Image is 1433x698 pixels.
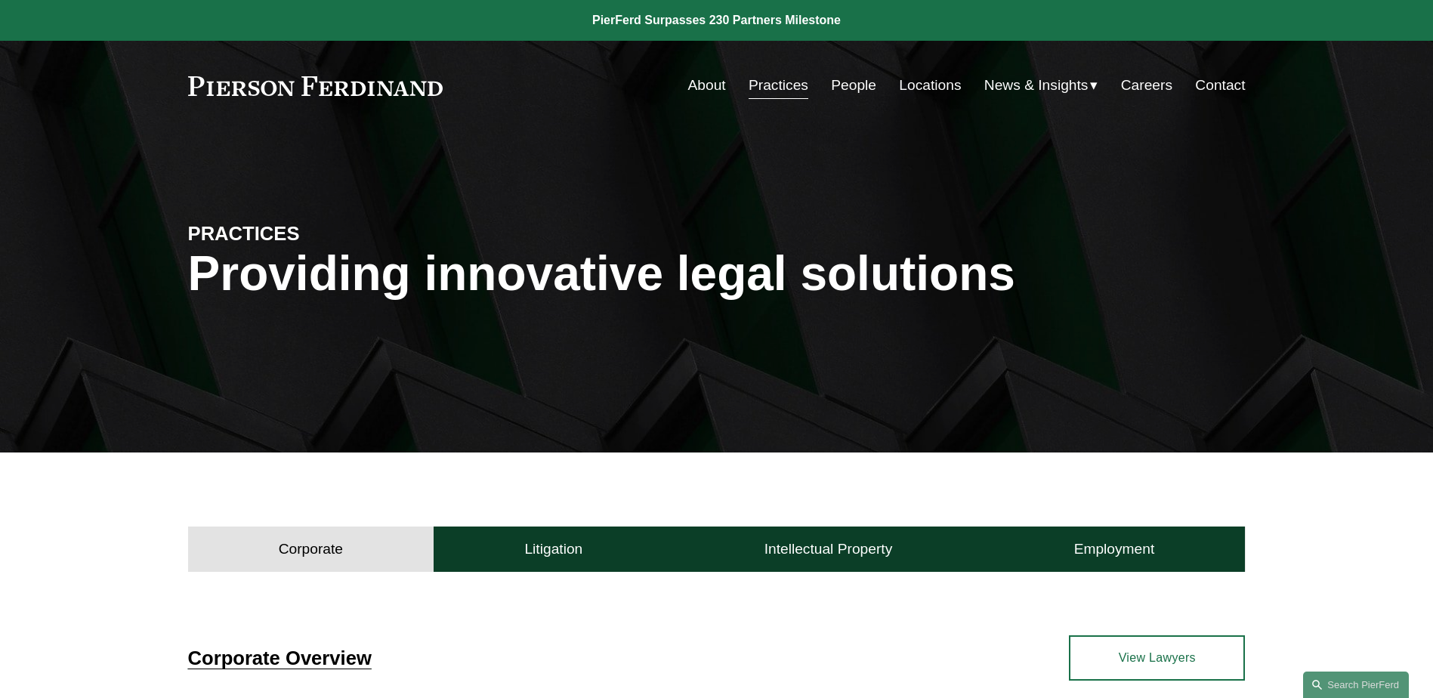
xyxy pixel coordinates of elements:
a: Careers [1121,71,1172,100]
h1: Providing innovative legal solutions [188,246,1246,301]
h4: Intellectual Property [764,540,893,558]
a: About [688,71,726,100]
a: folder dropdown [984,71,1098,100]
h4: Employment [1074,540,1155,558]
h4: PRACTICES [188,221,452,246]
a: Locations [899,71,961,100]
a: Corporate Overview [188,647,372,669]
a: Search this site [1303,672,1409,698]
span: News & Insights [984,73,1089,99]
a: Contact [1195,71,1245,100]
a: People [831,71,876,100]
a: View Lawyers [1069,635,1245,681]
h4: Corporate [279,540,343,558]
h4: Litigation [524,540,582,558]
a: Practices [749,71,808,100]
